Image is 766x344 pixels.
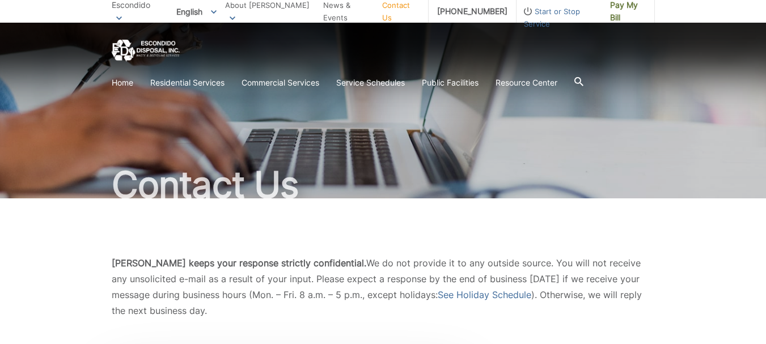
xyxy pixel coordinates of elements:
[422,77,479,89] a: Public Facilities
[438,287,531,303] a: See Holiday Schedule
[150,77,225,89] a: Residential Services
[112,77,133,89] a: Home
[168,2,225,21] span: English
[112,257,366,269] b: [PERSON_NAME] keeps your response strictly confidential.
[496,77,557,89] a: Resource Center
[336,77,405,89] a: Service Schedules
[112,257,642,316] span: We do not provide it to any outside source. You will not receive any unsolicited e-mail as a resu...
[112,40,180,62] a: EDCD logo. Return to the homepage.
[112,167,655,203] h1: Contact Us
[242,77,319,89] a: Commercial Services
